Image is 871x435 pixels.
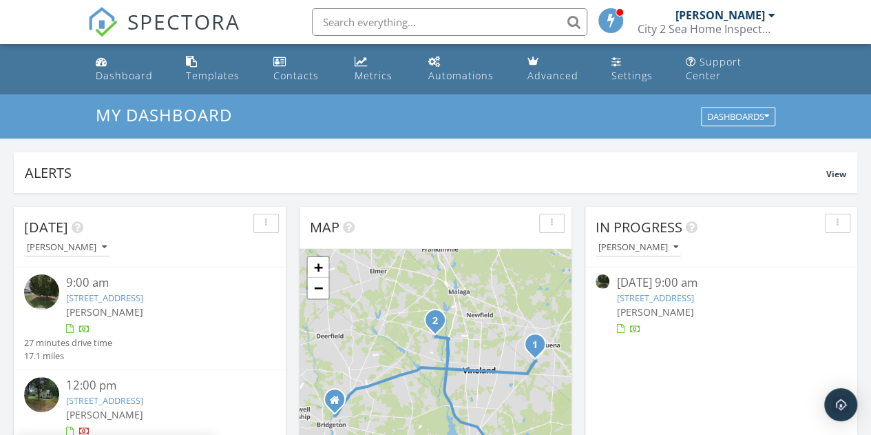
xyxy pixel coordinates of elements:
a: Dashboard [90,50,170,89]
a: Zoom in [308,257,328,278]
a: Zoom out [308,278,328,299]
a: Templates [180,50,257,89]
img: streetview [24,377,59,412]
div: Dashboard [96,69,153,82]
span: My Dashboard [96,103,232,126]
a: [STREET_ADDRESS] [66,292,143,304]
a: Metrics [349,50,412,89]
a: SPECTORA [87,19,240,48]
a: [STREET_ADDRESS] [616,292,693,304]
div: [PERSON_NAME] [598,243,678,252]
div: Settings [611,69,653,82]
span: [PERSON_NAME] [66,305,143,318]
div: 17.1 miles [24,350,112,363]
div: 70 Steinfeld Ave, Pittsgrove, NJ 08318 [435,320,443,328]
i: 1 [532,341,538,350]
button: Dashboards [701,108,775,127]
i: 2 [432,316,438,326]
div: [PERSON_NAME] [27,243,107,252]
a: Advanced [522,50,595,89]
div: [DATE] 9:00 am [616,274,826,292]
a: 9:00 am [STREET_ADDRESS] [PERSON_NAME] 27 minutes drive time 17.1 miles [24,274,275,363]
a: Contacts [268,50,337,89]
div: Dashboards [707,112,769,122]
div: 27 minutes drive time [24,336,112,350]
a: [DATE] 9:00 am [STREET_ADDRESS] [PERSON_NAME] [596,274,847,336]
span: SPECTORA [127,7,240,36]
div: Alerts [25,163,826,182]
div: 9:00 am [66,274,255,292]
img: streetview [24,274,59,310]
div: Advanced [527,69,578,82]
span: [PERSON_NAME] [616,305,693,318]
div: 12:00 pm [66,377,255,394]
div: Templates [186,69,240,82]
div: 15 N Laurel Street, Millville NJ 08332 [335,399,343,407]
div: Contacts [273,69,319,82]
div: Automations [428,69,494,82]
button: [PERSON_NAME] [596,239,681,257]
div: City 2 Sea Home Inspectors LLC [638,22,775,36]
div: [PERSON_NAME] [675,8,765,22]
button: [PERSON_NAME] [24,239,109,257]
div: Open Intercom Messenger [824,388,857,421]
span: [PERSON_NAME] [66,408,143,421]
span: Map [310,218,339,236]
a: Automations (Basic) [423,50,511,89]
a: Support Center [680,50,781,89]
img: streetview [596,274,609,288]
span: View [826,168,846,180]
div: Support Center [686,55,742,82]
div: 3530 Oak Rd, Vineland, NJ 08360 [535,344,543,352]
img: The Best Home Inspection Software - Spectora [87,7,118,37]
input: Search everything... [312,8,587,36]
a: [STREET_ADDRESS] [66,394,143,407]
span: In Progress [596,218,682,236]
span: [DATE] [24,218,68,236]
a: Settings [606,50,669,89]
div: Metrics [355,69,392,82]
